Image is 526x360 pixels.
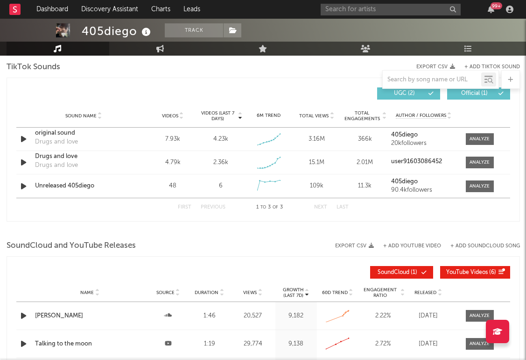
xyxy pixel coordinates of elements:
[335,243,374,249] button: Export CSV
[361,287,400,298] span: Engagement Ratio
[191,339,228,349] div: 1:19
[376,270,419,275] span: ( 1 )
[35,137,78,147] div: Drugs and love
[440,266,510,279] button: YouTube Videos(6)
[446,270,496,275] span: ( 6 )
[232,311,273,321] div: 20,527
[178,205,191,210] button: First
[377,87,440,100] button: UGC(2)
[391,158,456,165] a: user91603086452
[232,339,273,349] div: 29,774
[383,91,426,96] span: UGC ( 2 )
[410,311,447,321] div: [DATE]
[199,110,237,122] span: Videos (last 7 days)
[450,244,520,249] button: + Add SoundCloud Song
[35,129,133,138] a: original sound
[391,179,418,185] strong: 405diego
[391,132,418,138] strong: 405diego
[321,4,461,15] input: Search for artists
[7,240,136,252] span: SoundCloud and YouTube Releases
[35,339,145,349] a: Talking to the moon
[244,202,295,213] div: 1 3 3
[195,290,218,295] span: Duration
[243,290,257,295] span: Views
[370,266,433,279] button: SoundCloud(1)
[295,135,338,144] div: 3.16M
[383,244,441,249] button: + Add YouTube Video
[273,205,278,209] span: of
[491,2,502,9] div: 99 +
[410,339,447,349] div: [DATE]
[455,65,520,70] button: + Add TikTok Sound
[464,65,520,70] button: + Add TikTok Sound
[453,91,496,96] span: Official ( 1 )
[260,205,266,209] span: to
[7,62,60,73] span: TikTok Sounds
[82,23,153,39] div: 405diego
[361,339,405,349] div: 2.72 %
[446,270,488,275] span: YouTube Videos
[322,290,348,295] span: 60D Trend
[361,311,405,321] div: 2.22 %
[151,158,195,167] div: 4.79k
[80,290,94,295] span: Name
[343,135,386,144] div: 366k
[343,158,386,167] div: 2.01M
[201,205,225,210] button: Previous
[441,244,520,249] button: + Add SoundCloud Song
[162,113,178,119] span: Videos
[295,158,338,167] div: 15.1M
[383,76,481,84] input: Search by song name or URL
[391,140,456,147] div: 20k followers
[396,113,446,119] span: Author / Followers
[447,87,510,100] button: Official(1)
[213,135,228,144] div: 4.23k
[414,290,436,295] span: Released
[391,179,456,185] a: 405diego
[416,64,455,70] button: Export CSV
[488,6,494,13] button: 99+
[391,158,442,165] strong: user91603086452
[337,205,349,210] button: Last
[299,113,329,119] span: Total Views
[35,311,145,321] a: [PERSON_NAME]
[151,135,195,144] div: 7.93k
[343,110,381,122] span: Total Engagements
[156,290,175,295] span: Source
[343,181,386,191] div: 11.3k
[191,311,228,321] div: 1:46
[283,287,304,293] p: Growth
[65,113,97,119] span: Sound Name
[314,205,327,210] button: Next
[213,158,228,167] div: 2.36k
[278,339,315,349] div: 9,138
[278,311,315,321] div: 9,182
[391,187,456,194] div: 90.4k followers
[35,161,78,170] div: Drugs and love
[165,23,223,37] button: Track
[374,244,441,249] div: + Add YouTube Video
[35,181,133,191] a: Unreleased 405diego
[378,270,409,275] span: SoundCloud
[283,293,304,298] p: (Last 7d)
[151,181,195,191] div: 48
[219,181,223,191] div: 6
[247,112,290,119] div: 6M Trend
[35,152,133,161] a: Drugs and love
[295,181,338,191] div: 109k
[391,132,456,138] a: 405diego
